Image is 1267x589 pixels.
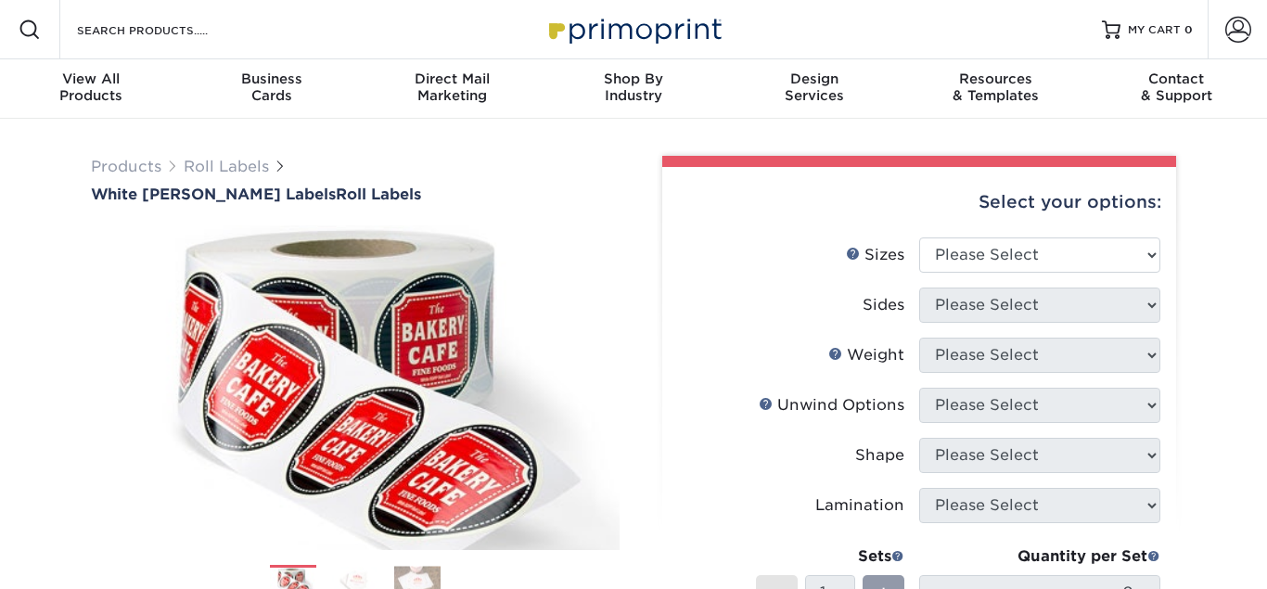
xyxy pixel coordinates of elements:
span: Business [181,70,362,87]
span: White [PERSON_NAME] Labels [91,186,336,203]
div: Sizes [846,244,904,266]
div: Sets [756,545,904,568]
span: MY CART [1128,22,1181,38]
div: Cards [181,70,362,104]
div: Quantity per Set [919,545,1160,568]
div: & Support [1086,70,1267,104]
span: Contact [1086,70,1267,87]
img: White BOPP Labels 01 [91,205,620,570]
a: DesignServices [724,59,905,119]
a: BusinessCards [181,59,362,119]
div: Shape [855,444,904,467]
span: 0 [1184,23,1193,36]
input: SEARCH PRODUCTS..... [75,19,256,41]
div: Industry [543,70,723,104]
a: White [PERSON_NAME] LabelsRoll Labels [91,186,620,203]
div: Select your options: [677,167,1161,237]
span: Design [724,70,905,87]
a: Roll Labels [184,158,269,175]
span: Resources [905,70,1086,87]
h1: Roll Labels [91,186,620,203]
div: Marketing [362,70,543,104]
span: Direct Mail [362,70,543,87]
span: Shop By [543,70,723,87]
div: & Templates [905,70,1086,104]
img: Primoprint [541,9,726,49]
div: Weight [828,344,904,366]
a: Direct MailMarketing [362,59,543,119]
a: Products [91,158,161,175]
a: Contact& Support [1086,59,1267,119]
a: Shop ByIndustry [543,59,723,119]
div: Sides [863,294,904,316]
div: Services [724,70,905,104]
div: Unwind Options [759,394,904,416]
a: Resources& Templates [905,59,1086,119]
div: Lamination [815,494,904,517]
